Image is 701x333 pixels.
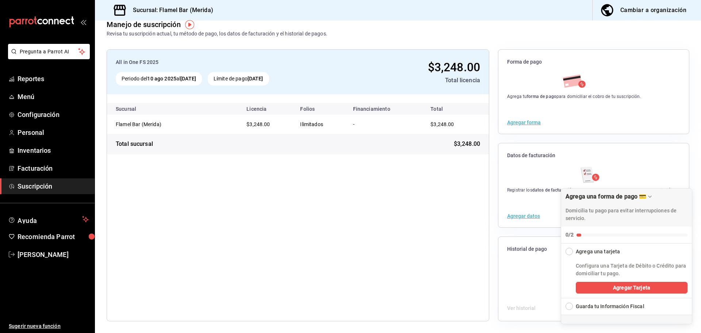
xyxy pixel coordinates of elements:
[208,72,269,86] div: Límite de pago
[18,110,89,120] span: Configuración
[561,189,692,227] div: Drag to move checklist
[107,19,181,30] div: Manejo de suscripción
[18,74,89,84] span: Reportes
[507,93,641,100] div: Agrega tu para domiciliar el cobro de tu suscripción.
[18,163,89,173] span: Facturación
[18,128,89,137] span: Personal
[9,322,89,330] span: Sugerir nueva función
[18,181,89,191] span: Suscripción
[116,58,345,66] div: All in One FS 2025
[576,262,687,277] p: Configura una Tarjeta de Débito o Crédito para domiciliar tu pago.
[147,76,176,82] strong: 10 ago 2025
[116,140,153,148] div: Total sucursal
[127,6,213,15] h3: Sucursal: Flamel Bar (Merida)
[561,188,692,324] div: Agrega una forma de pago 💳
[613,284,650,292] span: Agregar Tarjeta
[566,207,687,222] p: Domicilia tu pago para evitar interrupciones de servicio.
[246,121,270,127] span: $3,248.00
[576,282,687,294] button: Agregar Tarjeta
[566,193,646,200] div: Agrega una forma de pago 💳
[532,188,574,193] strong: datos de facturación
[116,121,189,128] div: Flamel Bar (Merida)
[107,30,327,38] div: Revisa tu suscripción actual, tu método de pago, los datos de facturación y el historial de pagos.
[507,213,540,219] button: Agregar datos
[576,303,644,310] div: Guarda tu Información Fiscal
[18,250,89,260] span: [PERSON_NAME]
[347,103,422,115] th: Financiamiento
[294,115,347,134] td: Ilimitados
[248,76,263,82] strong: [DATE]
[185,20,194,29] img: Tooltip marker
[561,243,692,256] button: Collapse Checklist
[566,231,574,239] div: 0/2
[241,103,294,115] th: Licencia
[507,120,541,125] button: Agregar forma
[18,145,89,155] span: Inventarios
[561,189,692,243] button: Collapse Checklist
[454,140,480,148] span: $3,248.00
[5,53,90,61] a: Pregunta a Parrot AI
[507,152,680,159] span: Datos de facturación
[20,48,78,56] span: Pregunta a Parrot AI
[116,72,202,86] div: Periodo del al
[347,115,422,134] td: -
[180,76,196,82] strong: [DATE]
[507,246,680,253] span: Historial de pago
[116,106,156,112] div: Sucursal
[18,215,79,224] span: Ayuda
[8,44,90,59] button: Pregunta a Parrot AI
[18,232,89,242] span: Recomienda Parrot
[430,121,454,127] span: $3,248.00
[507,58,680,65] span: Forma de pago
[527,94,556,99] strong: forma de pago
[351,76,480,85] div: Total licencia
[80,19,86,25] button: open_drawer_menu
[428,60,480,74] span: $3,248.00
[561,298,692,315] button: Expand Checklist
[422,103,489,115] th: Total
[507,304,536,312] button: Ver historial
[620,5,686,15] div: Cambiar a organización
[18,92,89,102] span: Menú
[507,187,674,193] div: Registrar los para poder generar las facturas de tu suscripción.
[576,248,620,256] div: Agrega una tarjeta
[294,103,347,115] th: Folios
